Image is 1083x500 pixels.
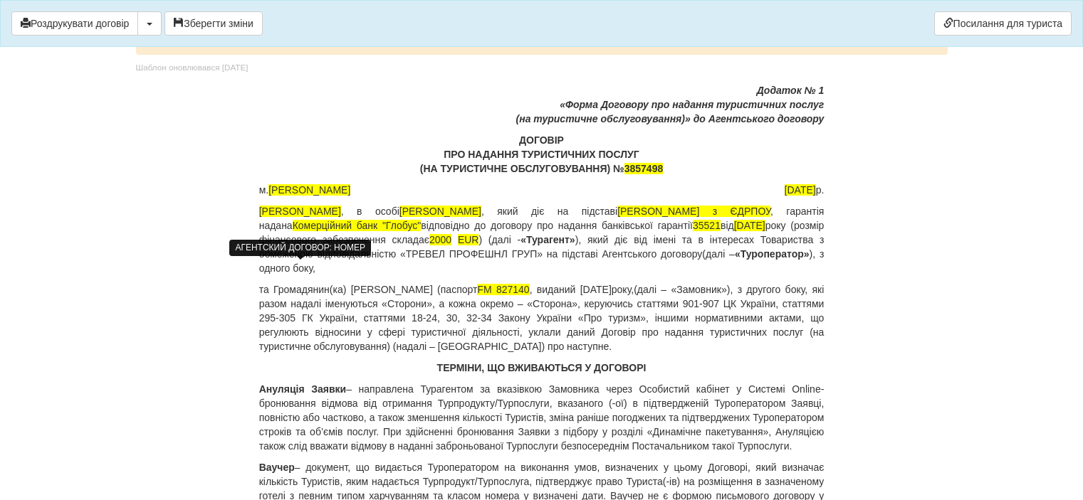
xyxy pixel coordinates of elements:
[785,183,825,197] span: р.
[520,234,575,245] b: «Турагент»
[259,382,825,453] p: – направлена Турагентом за вказівкою Замовника через Особистий кабінет у Системі Online-бронюванн...
[259,206,341,217] span: [PERSON_NAME]
[259,383,346,395] b: Ануляція Заявки
[477,284,529,295] span: FM 827140
[136,62,248,74] div: Шаблон оновлювався [DATE]
[229,240,371,256] div: АГЕНТСКИЙ ДОГОВОР: НОМЕР
[785,184,816,196] span: [DATE]
[259,462,295,473] b: Ваучер
[693,220,721,231] span: 35521
[617,206,770,217] span: [PERSON_NAME] з ЄДРПОУ
[516,85,825,124] i: Додаток № 1 «Форма Договору про надання туристичних послуг (на туристичне обслуговування)» до Аге...
[259,361,825,375] p: ТЕРМІНИ, ЩО ВЖИВАЮТЬСЯ У ДОГОВОРІ
[259,183,351,197] span: м.
[735,248,810,260] b: «Туроператор»
[164,11,263,36] button: Зберегти зміни
[429,234,451,245] span: 2000
[934,11,1072,36] a: Посилання для туриста
[259,282,825,353] p: та Громадянин(ка) [PERSON_NAME] (паспорт , виданий [DATE] року, (далі – «Замовник»), з другого бо...
[624,163,664,174] span: 3857498
[259,133,825,176] p: ДОГОВІР ПРО НАДАННЯ ТУРИСТИЧНИХ ПОСЛУГ (НА ТУРИСТИЧНЕ ОБСЛУГОВУВАННЯ) №
[293,220,422,231] span: Комерційний банк "Глобус"
[734,220,765,231] span: [DATE]
[259,204,825,275] p: , в особі , який діє на підставі , гарантія надана відповідно до договору про надання банківської...
[458,234,479,245] span: EUR
[11,11,138,36] button: Роздрукувати договір
[268,184,350,196] span: [PERSON_NAME]
[399,206,481,217] span: [PERSON_NAME]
